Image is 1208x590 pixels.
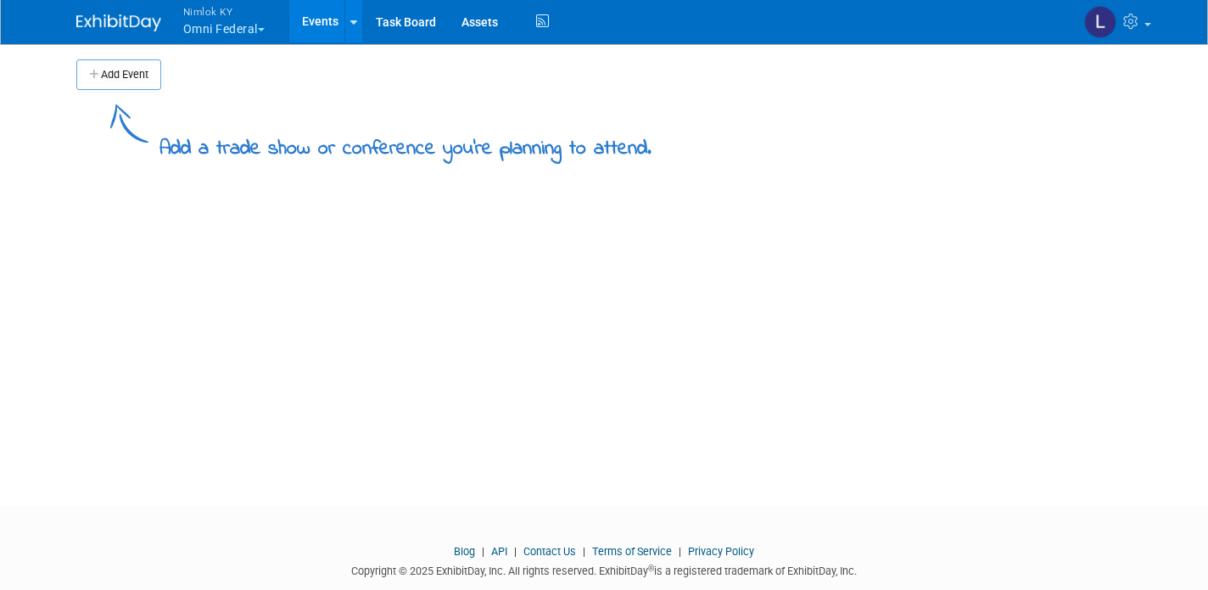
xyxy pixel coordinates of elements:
[76,59,161,90] button: Add Event
[688,545,754,558] a: Privacy Policy
[648,564,654,573] sup: ®
[674,545,685,558] span: |
[76,14,161,31] img: ExhibitDay
[454,545,475,558] a: Blog
[523,545,576,558] a: Contact Us
[183,3,265,20] span: Nimlok KY
[1084,6,1116,38] img: Luc Schaefer
[491,545,507,558] a: API
[159,122,652,164] div: Add a trade show or conference you're planning to attend.
[510,545,521,558] span: |
[592,545,672,558] a: Terms of Service
[579,545,590,558] span: |
[478,545,489,558] span: |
